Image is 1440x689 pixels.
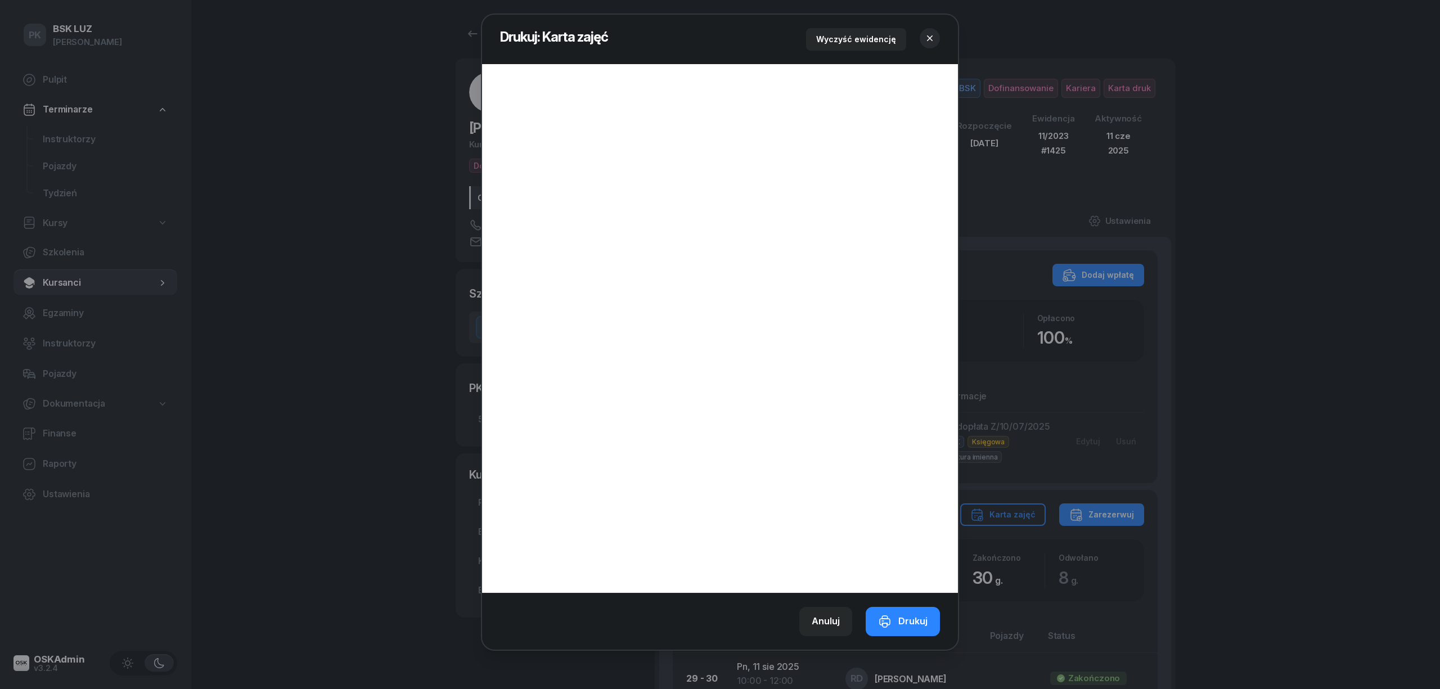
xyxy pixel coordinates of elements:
[866,607,940,636] button: Drukuj
[799,607,852,636] button: Anuluj
[500,29,608,45] span: Drukuj: Karta zajęć
[806,28,906,51] button: Wyczyść ewidencję
[812,614,840,629] div: Anuluj
[878,614,928,629] div: Drukuj
[816,33,896,46] div: Wyczyść ewidencję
